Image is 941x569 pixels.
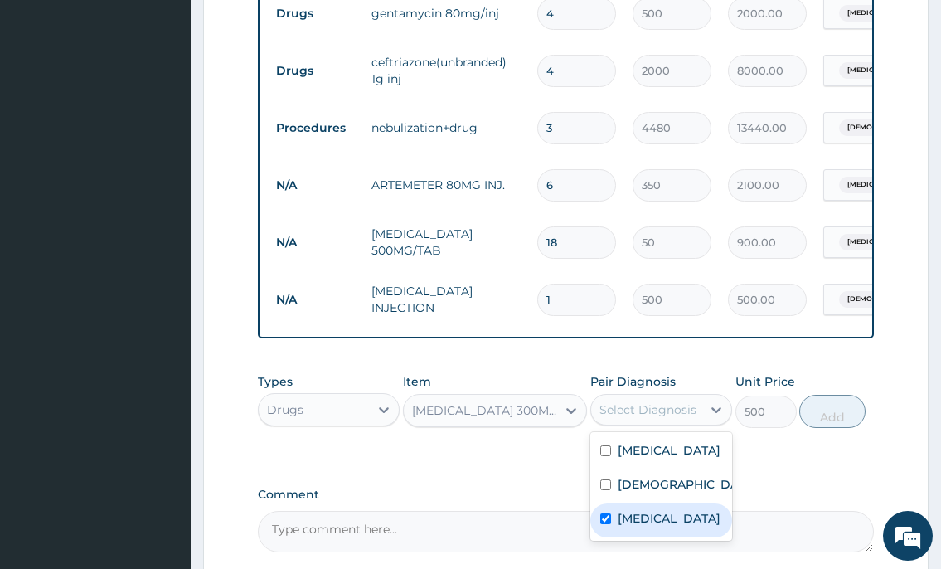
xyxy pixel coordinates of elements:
label: Types [258,375,293,389]
span: [MEDICAL_DATA] [839,62,917,79]
label: [MEDICAL_DATA] [618,442,720,459]
textarea: Type your message and hit 'Enter' [8,387,316,445]
td: Drugs [268,56,363,86]
span: [DEMOGRAPHIC_DATA] [839,291,939,308]
span: [DEMOGRAPHIC_DATA] [839,119,939,136]
td: Procedures [268,113,363,143]
label: [DEMOGRAPHIC_DATA] [618,476,740,493]
td: N/A [268,170,363,201]
button: Add [799,395,866,428]
span: [MEDICAL_DATA] [839,5,917,22]
div: Minimize live chat window [272,8,312,48]
div: Select Diagnosis [599,401,696,418]
td: N/A [268,284,363,315]
img: d_794563401_company_1708531726252_794563401 [31,83,67,124]
label: Unit Price [735,373,795,390]
span: [MEDICAL_DATA] [839,234,917,250]
label: Item [403,373,431,390]
label: Comment [258,488,873,502]
div: Drugs [267,401,303,418]
span: [MEDICAL_DATA] [839,177,917,193]
div: Chat with us now [86,93,279,114]
td: N/A [268,227,363,258]
label: [MEDICAL_DATA] [618,510,720,527]
label: Pair Diagnosis [590,373,676,390]
td: ARTEMETER 80MG INJ. [363,168,529,202]
td: nebulization+drug [363,111,529,144]
td: [MEDICAL_DATA] INJECTION [363,275,529,324]
td: [MEDICAL_DATA] 500MG/TAB [363,217,529,267]
div: [MEDICAL_DATA] 300MG INJ [412,402,559,419]
span: We're online! [96,176,229,343]
td: ceftriazone(unbranded) 1g inj [363,46,529,95]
